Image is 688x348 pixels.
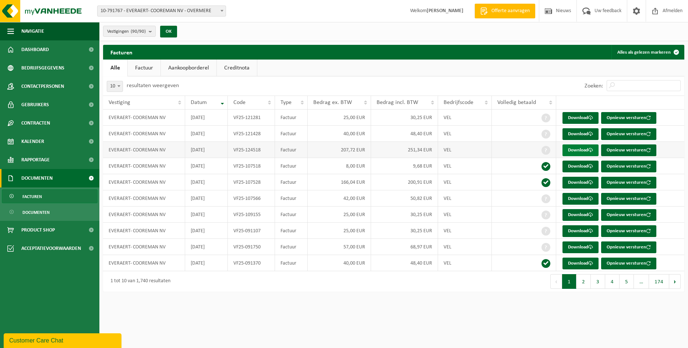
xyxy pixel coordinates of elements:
button: 174 [649,274,669,289]
button: Vestigingen(90/90) [103,26,156,37]
span: Documenten [22,205,50,219]
td: EVERAERT- COOREMAN NV [103,110,185,126]
a: Download [562,193,599,205]
td: EVERAERT- COOREMAN NV [103,239,185,255]
button: Opnieuw versturen [601,258,656,269]
button: Alles als gelezen markeren [611,45,684,60]
h2: Facturen [103,45,140,59]
button: 3 [591,274,605,289]
td: [DATE] [185,223,228,239]
td: EVERAERT- COOREMAN NV [103,190,185,207]
td: 25,00 EUR [308,110,371,126]
button: Opnieuw versturen [601,144,656,156]
td: VEL [438,190,492,207]
td: 48,40 EUR [371,255,438,271]
td: 68,97 EUR [371,239,438,255]
a: Factuur [128,60,160,76]
td: VF25-091107 [228,223,275,239]
td: VEL [438,110,492,126]
button: Opnieuw versturen [601,128,656,140]
span: Vestiging [109,100,130,105]
td: Factuur [275,255,308,271]
td: Factuur [275,223,308,239]
td: VF25-091370 [228,255,275,271]
span: 10-791767 - EVERAERT- COOREMAN NV - OVERMERE [98,6,226,16]
label: resultaten weergeven [127,83,179,89]
button: Opnieuw versturen [601,209,656,221]
td: 251,34 EUR [371,142,438,158]
span: Dashboard [21,40,49,59]
a: Offerte aanvragen [474,4,535,18]
td: VF25-109155 [228,207,275,223]
button: Opnieuw versturen [601,241,656,253]
td: Factuur [275,174,308,190]
td: [DATE] [185,190,228,207]
span: Acceptatievoorwaarden [21,239,81,258]
td: EVERAERT- COOREMAN NV [103,142,185,158]
td: [DATE] [185,174,228,190]
button: Opnieuw versturen [601,225,656,237]
td: [DATE] [185,158,228,174]
span: Bedrag ex. BTW [313,100,352,105]
td: VEL [438,142,492,158]
span: Bedrijfsgegevens [21,59,64,77]
td: EVERAERT- COOREMAN NV [103,174,185,190]
button: Opnieuw versturen [601,177,656,189]
button: OK [160,26,177,37]
span: Code [233,100,246,105]
td: EVERAERT- COOREMAN NV [103,158,185,174]
span: Documenten [21,169,53,187]
span: 10-791767 - EVERAERT- COOREMAN NV - OVERMERE [97,6,226,17]
td: 48,40 EUR [371,126,438,142]
td: [DATE] [185,142,228,158]
td: 57,00 EUR [308,239,371,255]
td: 9,68 EUR [371,158,438,174]
a: Download [562,209,599,221]
td: VF25-107566 [228,190,275,207]
a: Aankoopborderel [161,60,216,76]
span: 10 [107,81,123,92]
span: Vestigingen [107,26,146,37]
span: Type [281,100,292,105]
td: 30,25 EUR [371,223,438,239]
iframe: chat widget [4,332,123,348]
td: VEL [438,239,492,255]
td: 8,00 EUR [308,158,371,174]
span: … [634,274,649,289]
a: Download [562,177,599,189]
td: [DATE] [185,255,228,271]
td: [DATE] [185,110,228,126]
span: Gebruikers [21,96,49,114]
button: Next [669,274,681,289]
td: VEL [438,207,492,223]
td: 40,00 EUR [308,255,371,271]
td: VF25-121281 [228,110,275,126]
button: Previous [550,274,562,289]
a: Alle [103,60,127,76]
td: 207,72 EUR [308,142,371,158]
td: VEL [438,126,492,142]
button: Opnieuw versturen [601,161,656,172]
td: Factuur [275,126,308,142]
span: Kalender [21,132,44,151]
span: Product Shop [21,221,55,239]
a: Download [562,258,599,269]
count: (90/90) [131,29,146,34]
td: 30,25 EUR [371,110,438,126]
td: VF25-107528 [228,174,275,190]
span: Contracten [21,114,50,132]
td: [DATE] [185,126,228,142]
td: VF25-091750 [228,239,275,255]
td: VF25-121428 [228,126,275,142]
button: 1 [562,274,576,289]
span: Volledig betaald [497,100,536,105]
td: Factuur [275,110,308,126]
div: 1 tot 10 van 1,740 resultaten [107,275,170,288]
td: 30,25 EUR [371,207,438,223]
td: 42,00 EUR [308,190,371,207]
span: Contactpersonen [21,77,64,96]
td: VEL [438,255,492,271]
td: EVERAERT- COOREMAN NV [103,126,185,142]
span: Datum [191,100,207,105]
